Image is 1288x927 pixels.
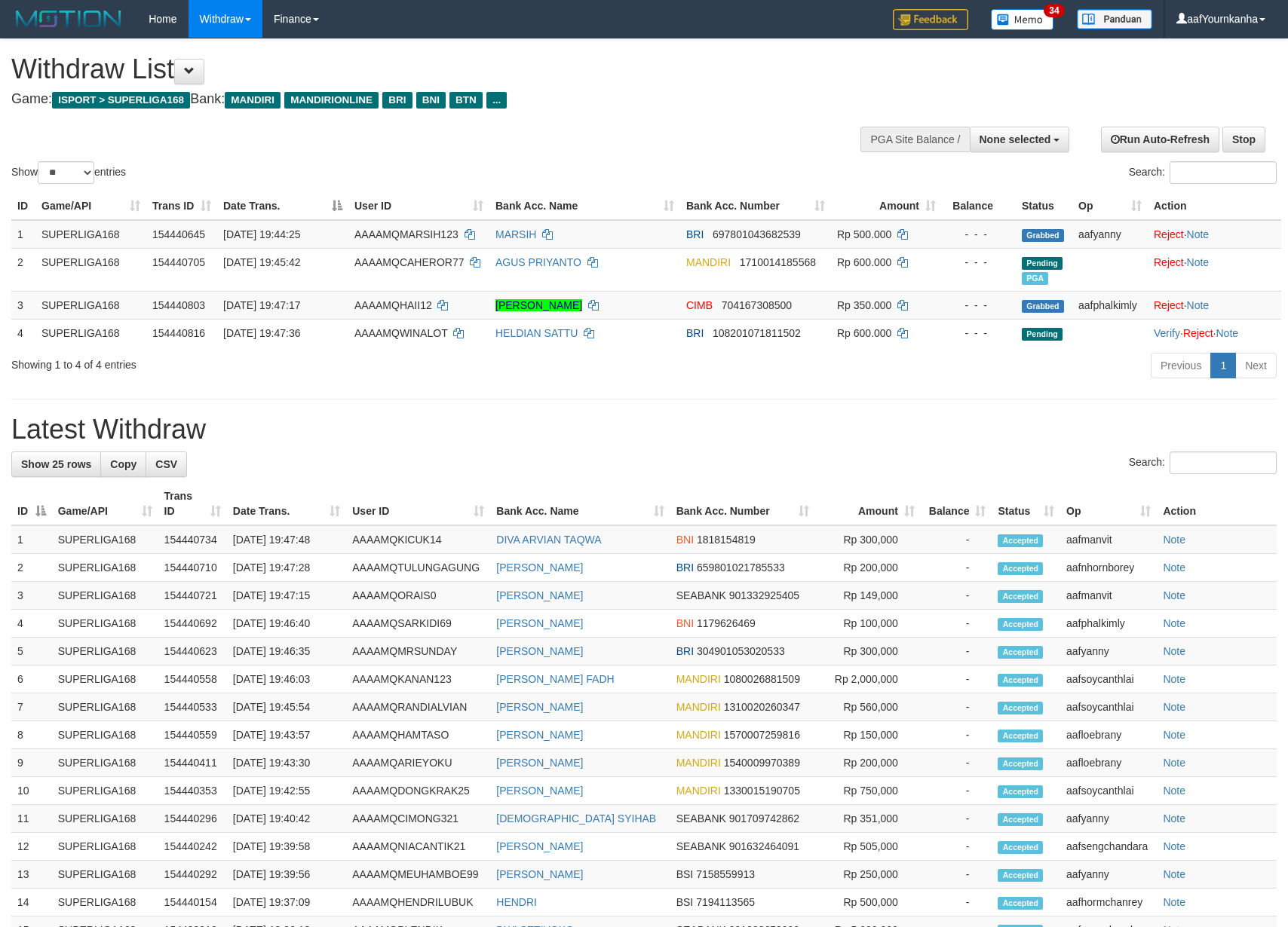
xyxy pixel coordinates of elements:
[676,617,694,629] span: BNI
[676,868,694,880] span: BSI
[35,319,146,347] td: SUPERLIGA168
[11,610,52,638] td: 4
[991,9,1054,30] img: Button%20Memo.svg
[227,638,346,665] td: [DATE] 19:46:35
[11,8,126,30] img: MOTION_logo.png
[11,861,52,889] td: 13
[11,319,35,347] td: 4
[1154,228,1184,240] a: Reject
[686,256,731,268] span: MANDIRI
[815,582,921,610] td: Rp 149,000
[52,638,158,665] td: SUPERLIGA168
[346,525,490,554] td: AAAAMQKICUK14
[1060,525,1157,554] td: aafmanvit
[1163,645,1185,657] a: Note
[724,673,800,685] span: Copy 1080026881509 to clipboard
[998,534,1043,547] span: Accepted
[11,665,52,693] td: 6
[921,582,992,610] td: -
[1148,319,1281,347] td: · ·
[496,673,614,685] a: [PERSON_NAME] FADH
[52,482,158,525] th: Game/API: activate to sort column ascending
[35,192,146,220] th: Game/API: activate to sort column ascending
[146,451,187,477] a: CSV
[52,693,158,721] td: SUPERLIGA168
[223,299,300,311] span: [DATE] 19:47:17
[1060,805,1157,833] td: aafyanny
[496,617,583,629] a: [PERSON_NAME]
[1016,192,1072,220] th: Status
[998,674,1043,687] span: Accepted
[227,610,346,638] td: [DATE] 19:46:40
[110,458,136,470] span: Copy
[1022,300,1064,313] span: Grabbed
[227,777,346,805] td: [DATE] 19:42:55
[1216,327,1238,339] a: Note
[416,92,446,109] span: BNI
[1148,220,1281,249] td: ·
[11,889,52,916] td: 14
[1148,248,1281,291] td: ·
[495,299,582,311] a: [PERSON_NAME]
[1163,785,1185,797] a: Note
[496,812,656,825] a: [DEMOGRAPHIC_DATA] SYIHAB
[1163,534,1185,546] a: Note
[815,889,921,916] td: Rp 500,000
[676,673,721,685] span: MANDIRI
[495,228,536,240] a: MARSIH
[970,127,1070,152] button: None selected
[158,749,227,777] td: 154440411
[346,665,490,693] td: AAAAMQKANAN123
[346,805,490,833] td: AAAAMQCIMONG321
[227,805,346,833] td: [DATE] 19:40:42
[815,554,921,582] td: Rp 200,000
[1060,861,1157,889] td: aafyanny
[1072,220,1148,249] td: aafyanny
[921,749,992,777] td: -
[998,757,1043,770] span: Accepted
[496,785,583,797] a: [PERSON_NAME]
[998,618,1043,631] span: Accepted
[1163,617,1185,629] a: Note
[496,868,583,880] a: [PERSON_NAME]
[35,220,146,249] td: SUPERLIGA168
[1060,665,1157,693] td: aafsoycanthlai
[998,813,1043,826] span: Accepted
[486,92,507,109] span: ...
[1210,353,1236,378] a: 1
[860,127,969,152] div: PGA Site Balance /
[722,299,792,311] span: Copy 704167308500 to clipboard
[1129,161,1277,184] label: Search:
[921,554,992,582] td: -
[815,665,921,693] td: Rp 2,000,000
[1060,749,1157,777] td: aafloebrany
[948,227,1010,242] div: - - -
[449,92,483,109] span: BTN
[11,220,35,249] td: 1
[496,645,583,657] a: [PERSON_NAME]
[11,161,126,184] label: Show entries
[223,327,300,339] span: [DATE] 19:47:36
[921,777,992,805] td: -
[948,326,1010,341] div: - - -
[942,192,1016,220] th: Balance
[11,777,52,805] td: 10
[52,861,158,889] td: SUPERLIGA168
[346,749,490,777] td: AAAAMQARIEYOKU
[1129,451,1277,474] label: Search:
[815,833,921,861] td: Rp 505,000
[815,525,921,554] td: Rp 300,000
[921,482,992,525] th: Balance: activate to sort column ascending
[11,721,52,749] td: 8
[831,192,942,220] th: Amount: activate to sort column ascending
[948,298,1010,313] div: - - -
[495,256,581,268] a: AGUS PRIYANTO
[496,840,583,852] a: [PERSON_NAME]
[52,889,158,916] td: SUPERLIGA168
[100,451,146,477] a: Copy
[697,645,785,657] span: Copy 304901053020533 to clipboard
[921,861,992,889] td: -
[11,248,35,291] td: 2
[11,749,52,777] td: 9
[948,255,1010,270] div: - - -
